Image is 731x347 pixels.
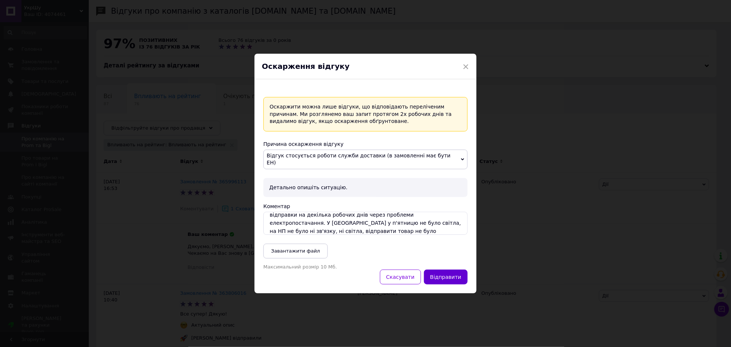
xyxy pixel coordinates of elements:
span: Відгук стосується роботи служби доставки (в замовленні має бути ЕН) [267,153,451,166]
p: Максимальний розмір 10 Мб. [263,264,374,270]
span: Завантажити файл [271,248,320,254]
div: Детально опишіть ситуацію. [263,178,468,197]
label: Коментар [263,203,290,209]
button: Відправити [424,270,468,284]
button: Завантажити файл [263,244,328,258]
span: Причина оскарження відгуку [263,141,344,147]
button: Скасувати [380,270,421,284]
span: × [462,60,469,73]
div: Оскарження відгуку [255,54,476,79]
div: Оскаржити можна лише відгуки, що відповідають переліченим причинам. Ми розглянемо ваш запит протя... [263,97,468,131]
textarea: Клієнту було в п'ятницю повідомлено про можливість затримки відправки на декілька робочих днів че... [263,212,468,235]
